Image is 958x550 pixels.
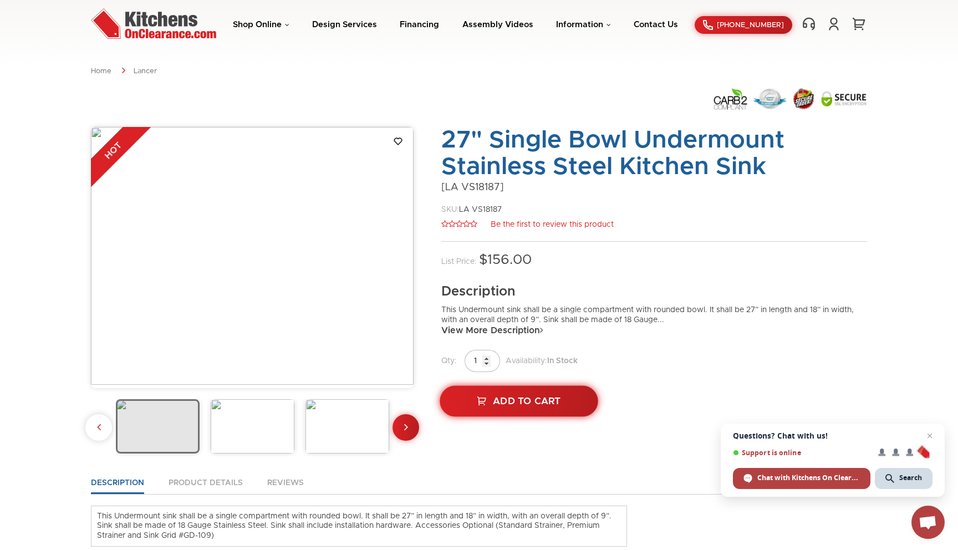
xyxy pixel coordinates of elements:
a: View More Description [441,325,543,336]
a: Financing [400,21,439,29]
img: Lowest Price Guarantee [753,88,787,110]
a: Lancer [134,68,157,75]
span: 27" Single Bowl Undermount Stainless Steel Kitchen Sink [441,128,784,179]
img: prodadditional_84760_F_vs18187.png [305,399,389,454]
label: Qty: [441,357,457,365]
span: Be the first to review this product [491,221,614,228]
span: Search [899,473,922,483]
strong: In Stock [547,357,578,365]
img: prodmain_84760_lancer_vs18187.png [91,127,414,385]
a: Product Details [169,478,243,494]
span: Close chat [923,429,936,442]
a: Home [91,68,111,75]
li: LA VS18187 [441,205,867,215]
img: Secure SSL Encyption [821,90,867,107]
img: Carb2 Compliant [713,88,748,110]
span: SKU: [441,206,459,213]
div: Open chat [911,506,945,539]
span: This Undermount sink shall be a single compartment with rounded bowl. It shall be 27” in length a... [441,306,854,324]
a: Reviews [267,478,304,494]
span: [PHONE_NUMBER] [717,22,784,29]
a: Design Services [312,21,377,29]
span: Add To Cart [493,396,560,406]
div: Chat with Kitchens On Clearance [733,468,870,489]
div: [LA VS18187] [441,181,867,194]
strong: $156.00 [479,253,532,267]
div: Availability: [441,350,867,372]
img: Secure Order [792,88,816,110]
h2: Description [441,283,867,300]
a: [PHONE_NUMBER] [695,16,792,34]
a: Contact Us [634,21,678,29]
a: Description [91,478,144,494]
span: Questions? Chat with us! [733,431,932,440]
img: Kitchens On Clearance [91,8,216,39]
img: prodmain_84760_lancer_vs18187.png [116,399,200,454]
div: Search [875,468,932,489]
span: List Price: [441,258,477,266]
div: HOT [67,104,160,197]
a: Information [556,21,611,29]
a: Shop Online [233,21,289,29]
a: Assembly Videos [462,21,533,29]
span: Chat with Kitchens On Clearance [757,473,860,483]
img: prodadditional_84760_T_vs18187.png [211,399,294,454]
span: Support is online [733,449,870,457]
p: This Undermount sink shall be a single compartment with rounded bowl. It shall be 27” in length a... [97,512,621,541]
a: Add To Cart [440,386,598,417]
